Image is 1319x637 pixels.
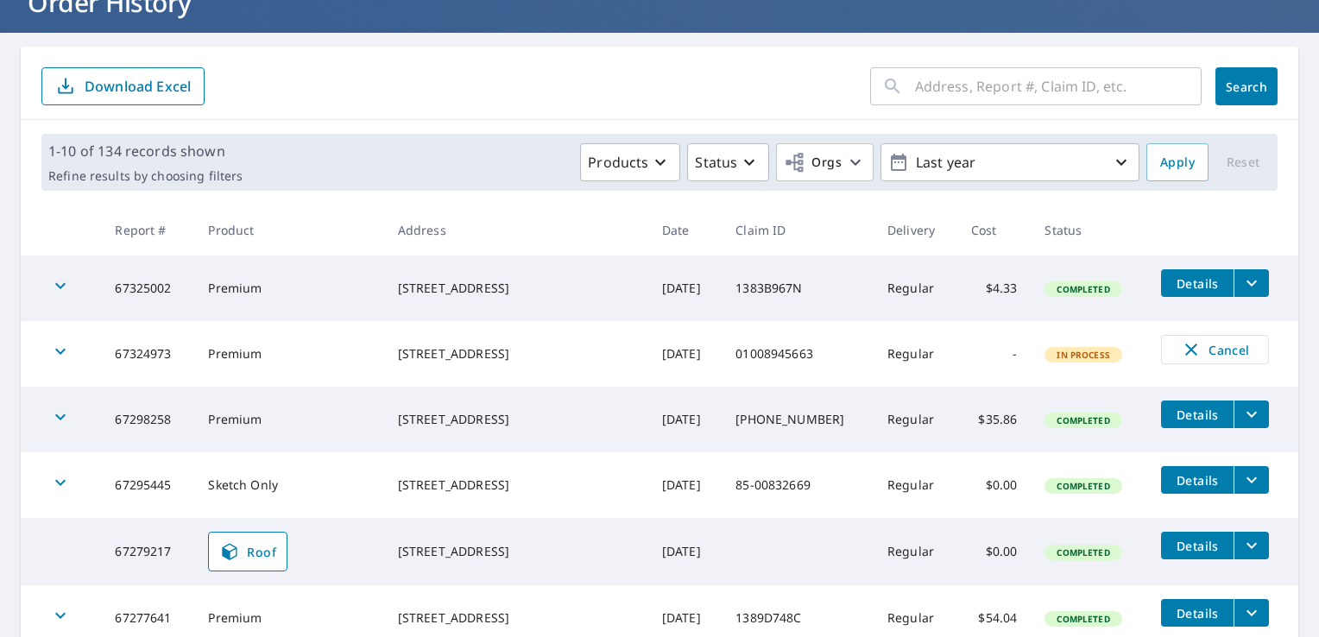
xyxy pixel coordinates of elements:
[384,205,648,255] th: Address
[41,67,205,105] button: Download Excel
[784,152,842,173] span: Orgs
[588,152,648,173] p: Products
[398,280,634,297] div: [STREET_ADDRESS]
[1171,472,1223,489] span: Details
[648,387,722,452] td: [DATE]
[101,518,194,585] td: 67279217
[101,205,194,255] th: Report #
[874,518,957,585] td: Regular
[776,143,874,181] button: Orgs
[1046,414,1120,426] span: Completed
[648,452,722,518] td: [DATE]
[648,205,722,255] th: Date
[687,143,769,181] button: Status
[1161,269,1234,297] button: detailsBtn-67325002
[101,452,194,518] td: 67295445
[874,452,957,518] td: Regular
[957,387,1031,452] td: $35.86
[1229,79,1264,95] span: Search
[648,255,722,321] td: [DATE]
[957,518,1031,585] td: $0.00
[580,143,680,181] button: Products
[1215,67,1278,105] button: Search
[1161,532,1234,559] button: detailsBtn-67279217
[219,541,276,562] span: Roof
[1234,532,1269,559] button: filesDropdownBtn-67279217
[957,255,1031,321] td: $4.33
[695,152,737,173] p: Status
[194,321,383,387] td: Premium
[1161,599,1234,627] button: detailsBtn-67277641
[1161,335,1269,364] button: Cancel
[48,141,243,161] p: 1-10 of 134 records shown
[1171,538,1223,554] span: Details
[194,255,383,321] td: Premium
[722,255,874,321] td: 1383B967N
[915,62,1202,110] input: Address, Report #, Claim ID, etc.
[48,168,243,184] p: Refine results by choosing filters
[722,452,874,518] td: 85-00832669
[1234,269,1269,297] button: filesDropdownBtn-67325002
[208,532,287,571] a: Roof
[722,205,874,255] th: Claim ID
[398,543,634,560] div: [STREET_ADDRESS]
[1161,400,1234,428] button: detailsBtn-67298258
[957,321,1031,387] td: -
[874,205,957,255] th: Delivery
[648,518,722,585] td: [DATE]
[1171,605,1223,621] span: Details
[722,321,874,387] td: 01008945663
[194,452,383,518] td: Sketch Only
[398,345,634,363] div: [STREET_ADDRESS]
[101,255,194,321] td: 67325002
[1160,152,1195,173] span: Apply
[101,321,194,387] td: 67324973
[909,148,1111,178] p: Last year
[1234,466,1269,494] button: filesDropdownBtn-67295445
[194,387,383,452] td: Premium
[1046,480,1120,492] span: Completed
[1234,599,1269,627] button: filesDropdownBtn-67277641
[194,205,383,255] th: Product
[1031,205,1147,255] th: Status
[874,387,957,452] td: Regular
[880,143,1139,181] button: Last year
[398,411,634,428] div: [STREET_ADDRESS]
[1046,283,1120,295] span: Completed
[398,609,634,627] div: [STREET_ADDRESS]
[1046,349,1120,361] span: In Process
[1161,466,1234,494] button: detailsBtn-67295445
[398,476,634,494] div: [STREET_ADDRESS]
[101,387,194,452] td: 67298258
[1171,407,1223,423] span: Details
[1146,143,1209,181] button: Apply
[85,77,191,96] p: Download Excel
[1171,275,1223,292] span: Details
[874,255,957,321] td: Regular
[648,321,722,387] td: [DATE]
[957,205,1031,255] th: Cost
[874,321,957,387] td: Regular
[1046,613,1120,625] span: Completed
[1046,546,1120,558] span: Completed
[957,452,1031,518] td: $0.00
[1179,339,1251,360] span: Cancel
[722,387,874,452] td: [PHONE_NUMBER]
[1234,400,1269,428] button: filesDropdownBtn-67298258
